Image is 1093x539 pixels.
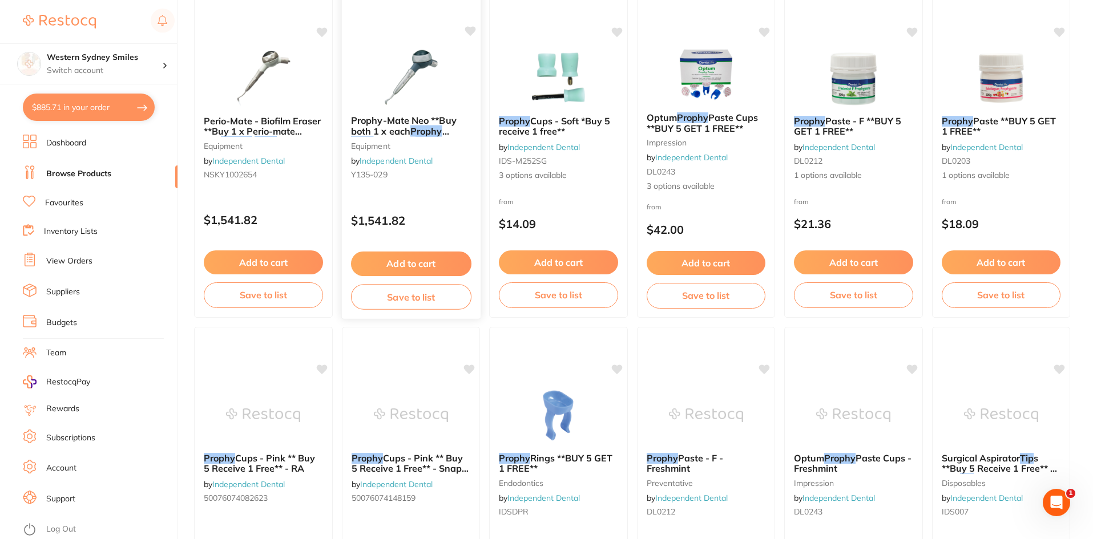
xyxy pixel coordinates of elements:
img: Prophy Rings **BUY 5 GET 1 FREE** [521,387,595,444]
a: Restocq Logo [23,9,96,35]
span: 1 options available [794,170,913,181]
p: $21.36 [794,217,913,230]
small: equipment [350,141,471,150]
b: Surgical Aspirator Tips **Buy 5 Receive 1 Free** - Mini Tip - 007 [942,453,1061,474]
span: Prophy-Mate Neo **Buy both 1 x each [350,115,456,137]
a: Independent Dental [950,493,1023,503]
button: Log Out [23,521,174,539]
img: Prophy Cups - Pink ** Buy 5 Receive 1 Free** - RA [226,387,300,444]
span: by [647,152,728,163]
button: Save to list [942,282,1061,307]
em: Mate [255,136,277,148]
span: Optum [647,112,677,123]
em: Prophy [499,115,530,127]
small: disposables [942,479,1061,488]
span: 50076074148159 [352,493,416,503]
button: Save to list [647,283,766,308]
img: Restocq Logo [23,15,96,29]
img: RestocqPay [23,375,37,388]
a: Subscriptions [46,432,95,444]
span: Paste - F - Freshmint [647,452,723,474]
b: Prophy Paste - F **BUY 5 GET 1 FREE** [794,116,913,137]
p: $1,541.82 [204,213,323,226]
button: Add to cart [204,250,323,274]
a: Suppliers [46,286,80,298]
span: Paste Cups **BUY 5 GET 1 FREE** [647,112,758,133]
button: Save to list [204,282,323,307]
span: 3 options available [499,170,618,181]
button: Add to cart [350,252,471,276]
span: by [499,142,580,152]
img: Perio-Mate - Biofilm Eraser **Buy 1 x Perio-mate and Prophy Mate **Receive 25% off RRP on both pl... [226,50,300,107]
p: $1,541.82 [350,214,471,227]
img: Prophy Paste - F **BUY 5 GET 1 FREE** [816,50,890,107]
p: Switch account [47,65,162,76]
em: Tip [1020,452,1034,464]
b: Optum Prophy Paste Cups **BUY 5 GET 1 FREE** [647,112,766,133]
b: Perio-Mate - Biofilm Eraser **Buy 1 x Perio-mate and Prophy Mate **Receive 25% off RRP on both pl... [204,116,323,137]
span: DL0212 [794,156,822,166]
span: by [647,493,728,503]
b: Prophy Rings **BUY 5 GET 1 FREE** [499,453,618,474]
em: Prophy [677,112,708,123]
button: Add to cart [499,250,618,274]
span: DL0203 [942,156,970,166]
span: from [647,202,662,211]
em: Prophy [647,452,678,464]
b: Prophy Cups - Pink ** Buy 5 Receive 1 Free** - RA [204,453,323,474]
em: Prophy [410,125,442,137]
a: Dashboard [46,137,86,149]
span: Rings **BUY 5 GET 1 FREE** [499,452,612,474]
b: Prophy-Mate Neo **Buy both 1 x each Prophy Mate and Perio Mate ** Receive 25% off RRP off each pl... [350,115,471,136]
small: impression [794,479,913,488]
span: 3 options available [647,181,766,192]
small: equipment [204,141,323,151]
img: Prophy Paste - F - Freshmint [669,387,743,444]
span: Paste Cups - Freshmint [794,452,911,474]
span: 1 options available [942,170,1061,181]
em: Prophy [499,452,530,464]
em: Prophy [824,452,856,464]
h4: Western Sydney Smiles [47,52,162,63]
button: Save to list [499,282,618,307]
b: Prophy Paste **BUY 5 GET 1 FREE** [942,116,1061,137]
span: Y135-029 [350,169,387,180]
small: impression [647,138,766,147]
b: Optum Prophy Paste Cups - Freshmint [794,453,913,474]
span: and Perio [373,136,416,147]
a: Inventory Lists [44,226,98,237]
em: Prophy [794,115,825,127]
a: Favourites [45,197,83,209]
button: Save to list [794,282,913,307]
b: Prophy Cups - Soft *Buy 5 receive 1 free** [499,116,618,137]
a: Rewards [46,403,79,415]
button: Add to cart [942,250,1061,274]
img: Prophy-Mate Neo **Buy both 1 x each Prophy Mate and Perio Mate ** Receive 25% off RRP off each pl... [373,48,448,106]
a: Independent Dental [802,493,875,503]
em: Prophy [942,115,973,127]
span: IDSDPR [499,506,529,517]
span: DL0243 [647,167,675,177]
span: by [352,479,433,489]
span: IDS007 [942,506,969,517]
em: Tip [960,473,974,485]
span: by [204,479,285,489]
img: Western Sydney Smiles [18,52,41,75]
img: Optum Prophy Paste Cups - Freshmint [816,387,890,444]
span: DL0212 [647,506,675,517]
span: by [204,156,285,166]
img: Prophy Cups - Soft *Buy 5 receive 1 free** [521,50,595,107]
a: Independent Dental [802,142,875,152]
span: 50076074082623 [204,493,268,503]
a: RestocqPay [23,375,90,388]
span: by [794,493,875,503]
span: NSKY1002654 [204,169,257,180]
img: Prophy Cups - Pink ** Buy 5 Receive 1 Free** - Snap On [374,387,448,444]
span: Paste **BUY 5 GET 1 FREE** [942,115,1056,137]
span: from [942,197,957,206]
img: Surgical Aspirator Tips **Buy 5 Receive 1 Free** - Mini Tip - 007 [964,387,1038,444]
p: $14.09 [499,217,618,230]
span: Perio-Mate - Biofilm Eraser **Buy 1 x Perio-mate and [204,115,321,148]
span: from [499,197,514,206]
a: View Orders [46,256,92,267]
